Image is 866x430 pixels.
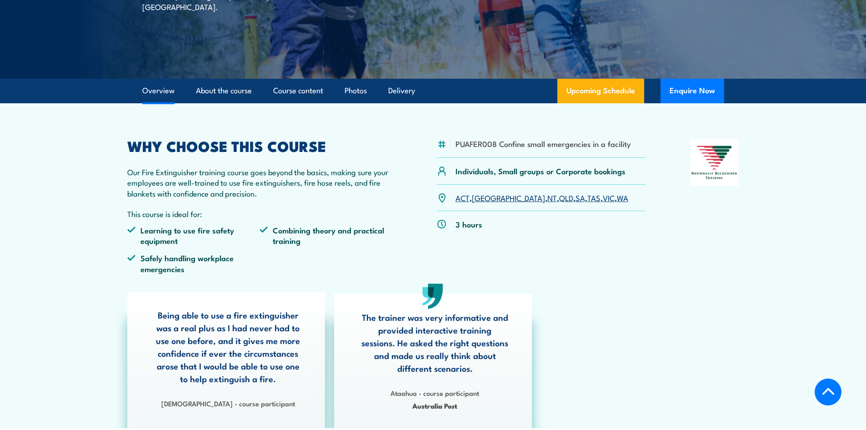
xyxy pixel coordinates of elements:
a: VIC [603,192,615,203]
button: Enquire Now [661,79,724,103]
li: Learning to use fire safety equipment [127,225,260,246]
p: Individuals, Small groups or Corporate bookings [456,166,626,176]
a: Upcoming Schedule [557,79,644,103]
h2: WHY CHOOSE THIS COURSE [127,139,393,152]
a: TAS [587,192,601,203]
a: QLD [559,192,573,203]
a: Photos [345,79,367,103]
a: ACT [456,192,470,203]
li: Safely handling workplace emergencies [127,253,260,274]
a: Course content [273,79,323,103]
p: Being able to use a fire extinguisher was a real plus as I had never had to use one before, and i... [154,309,302,385]
p: 3 hours [456,219,482,229]
p: The trainer was very informative and provided interactive training sessions. He asked the right q... [361,311,509,374]
li: PUAFER008 Confine small emergencies in a facility [456,138,631,149]
p: Our Fire Extinguisher training course goes beyond the basics, making sure your employees are well... [127,167,393,198]
a: WA [617,192,628,203]
span: Australia Post [361,400,509,411]
a: Overview [142,79,175,103]
a: Delivery [388,79,415,103]
strong: Ataahua - course participant [390,388,479,398]
a: SA [576,192,585,203]
a: About the course [196,79,252,103]
img: Nationally Recognised Training logo. [690,139,739,186]
strong: [DEMOGRAPHIC_DATA] - course participant [161,398,295,408]
a: NT [547,192,557,203]
p: This course is ideal for: [127,208,393,219]
li: Combining theory and practical training [260,225,392,246]
a: [GEOGRAPHIC_DATA] [472,192,545,203]
p: , , , , , , , [456,192,628,203]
